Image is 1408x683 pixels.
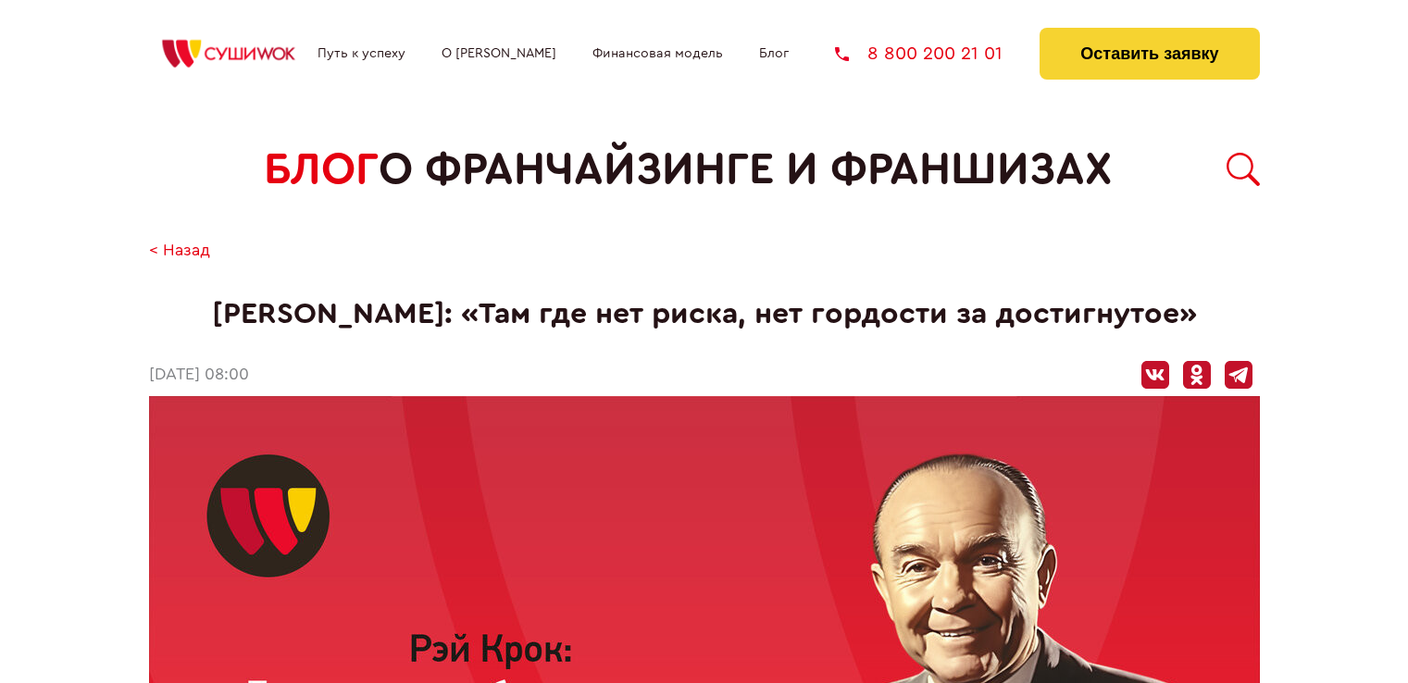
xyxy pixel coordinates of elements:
h1: [PERSON_NAME]: «Там где нет риска, нет гордости за достигнутое» [149,297,1260,331]
a: 8 800 200 21 01 [835,44,1003,63]
span: БЛОГ [264,144,379,195]
a: Путь к успеху [318,46,405,61]
a: Финансовая модель [592,46,723,61]
button: Оставить заявку [1040,28,1259,80]
a: < Назад [149,242,210,261]
time: [DATE] 08:00 [149,366,249,385]
a: О [PERSON_NAME] [442,46,556,61]
a: Блог [759,46,789,61]
span: 8 800 200 21 01 [867,44,1003,63]
span: о франчайзинге и франшизах [379,144,1112,195]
